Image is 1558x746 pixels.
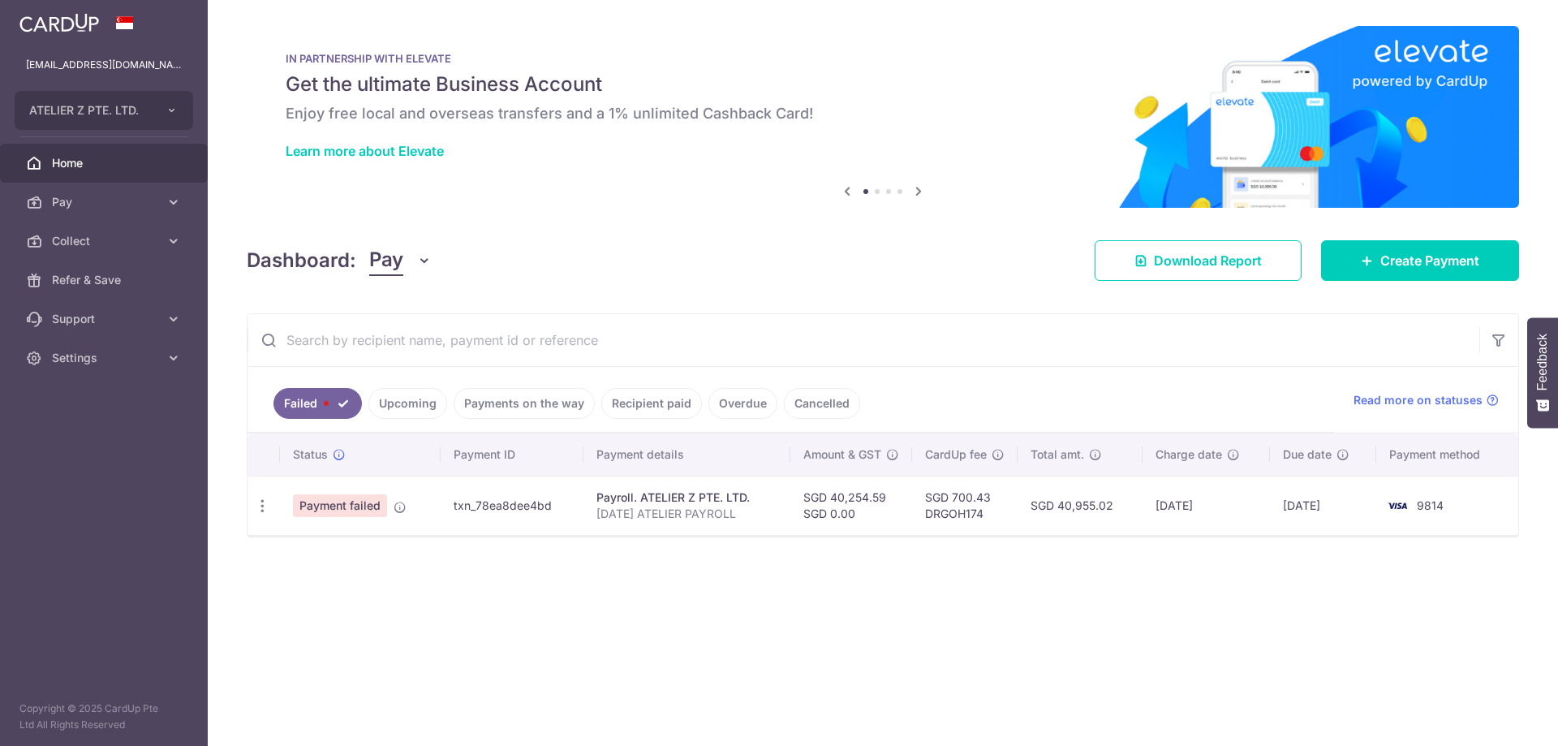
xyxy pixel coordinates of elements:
span: Support [52,311,159,327]
h5: Get the ultimate Business Account [286,71,1480,97]
span: Home [52,155,159,171]
span: Pay [52,194,159,210]
a: Create Payment [1321,240,1519,281]
td: [DATE] [1143,476,1270,535]
th: Payment details [583,433,790,476]
button: Feedback - Show survey [1527,317,1558,428]
p: [EMAIL_ADDRESS][DOMAIN_NAME] [26,57,182,73]
a: Cancelled [784,388,860,419]
span: 9814 [1417,498,1444,512]
span: Feedback [1535,334,1550,390]
span: Collect [52,233,159,249]
img: Bank Card [1381,496,1414,515]
a: Recipient paid [601,388,702,419]
div: Payroll. ATELIER Z PTE. LTD. [596,489,777,506]
th: Payment method [1376,433,1518,476]
td: txn_78ea8dee4bd [441,476,583,535]
td: SGD 40,955.02 [1018,476,1143,535]
h4: Dashboard: [247,246,356,275]
p: IN PARTNERSHIP WITH ELEVATE [286,52,1480,65]
a: Failed [273,388,362,419]
span: Charge date [1156,446,1222,463]
a: Read more on statuses [1354,392,1499,408]
span: Total amt. [1031,446,1084,463]
span: Status [293,446,328,463]
h6: Enjoy free local and overseas transfers and a 1% unlimited Cashback Card! [286,104,1480,123]
span: Settings [52,350,159,366]
span: Payment failed [293,494,387,517]
a: Overdue [708,388,777,419]
td: SGD 700.43 DRGOH174 [912,476,1018,535]
th: Payment ID [441,433,583,476]
td: SGD 40,254.59 SGD 0.00 [790,476,912,535]
a: Download Report [1095,240,1302,281]
span: ATELIER Z PTE. LTD. [29,102,149,119]
span: Refer & Save [52,272,159,288]
img: Renovation banner [247,26,1519,208]
span: Create Payment [1380,251,1479,270]
a: Upcoming [368,388,447,419]
span: Read more on statuses [1354,392,1483,408]
span: Due date [1283,446,1332,463]
button: ATELIER Z PTE. LTD. [15,91,193,130]
span: Pay [369,245,403,276]
a: Payments on the way [454,388,595,419]
span: Amount & GST [803,446,881,463]
span: Download Report [1154,251,1262,270]
span: CardUp fee [925,446,987,463]
img: CardUp [19,13,99,32]
button: Pay [369,245,432,276]
p: [DATE] ATELIER PAYROLL [596,506,777,522]
td: [DATE] [1270,476,1376,535]
a: Learn more about Elevate [286,143,444,159]
input: Search by recipient name, payment id or reference [247,314,1479,366]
